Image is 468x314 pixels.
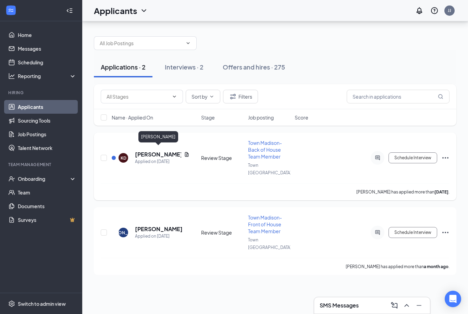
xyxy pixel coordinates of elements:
[414,300,424,311] button: Minimize
[248,114,274,121] span: Job posting
[8,73,15,79] svg: Analysis
[248,237,292,250] span: Town [GEOGRAPHIC_DATA]
[389,227,437,238] button: Schedule Interview
[18,28,76,42] a: Home
[441,154,449,162] svg: Ellipses
[356,189,449,195] p: [PERSON_NAME] has applied more than .
[8,90,75,96] div: Hiring
[18,55,76,69] a: Scheduling
[18,141,76,155] a: Talent Network
[424,264,448,269] b: a month ago
[248,214,282,234] span: Town Madison-Front of House Team Member
[401,300,412,311] button: ChevronUp
[101,63,146,71] div: Applications · 2
[135,158,189,165] div: Applied on [DATE]
[18,73,77,79] div: Reporting
[66,7,73,14] svg: Collapse
[223,63,285,71] div: Offers and hires · 275
[8,175,15,182] svg: UserCheck
[140,7,148,15] svg: ChevronDown
[135,225,183,233] h5: [PERSON_NAME]
[100,39,183,47] input: All Job Postings
[106,230,141,236] div: [PERSON_NAME]
[441,228,449,237] svg: Ellipses
[295,114,308,121] span: Score
[172,94,177,99] svg: ChevronDown
[389,300,400,311] button: ComposeMessage
[346,264,449,269] p: [PERSON_NAME] has applied more than .
[121,155,126,161] div: KD
[18,186,76,199] a: Team
[347,90,449,103] input: Search in applications
[415,7,423,15] svg: Notifications
[248,163,292,175] span: Town [GEOGRAPHIC_DATA]
[135,151,181,158] h5: [PERSON_NAME]
[18,100,76,114] a: Applicants
[248,140,282,160] span: Town Madison-Back of House Team Member
[18,127,76,141] a: Job Postings
[201,229,244,236] div: Review Stage
[185,40,191,46] svg: ChevronDown
[165,63,204,71] div: Interviews · 2
[138,131,178,142] div: [PERSON_NAME]
[415,301,423,310] svg: Minimize
[373,155,382,161] svg: ActiveChat
[107,93,169,100] input: All Stages
[438,94,443,99] svg: MagnifyingGlass
[445,291,461,307] div: Open Intercom Messenger
[209,94,214,99] svg: ChevronDown
[8,300,15,307] svg: Settings
[18,175,71,182] div: Onboarding
[18,300,66,307] div: Switch to admin view
[373,230,382,235] svg: ActiveChat
[320,302,359,309] h3: SMS Messages
[186,90,220,103] button: Sort byChevronDown
[389,152,437,163] button: Schedule Interview
[94,5,137,16] h1: Applicants
[223,90,258,103] button: Filter Filters
[18,199,76,213] a: Documents
[8,162,75,167] div: Team Management
[403,301,411,310] svg: ChevronUp
[8,7,14,14] svg: WorkstreamLogo
[201,114,215,121] span: Stage
[184,152,189,157] svg: Document
[192,94,208,99] span: Sort by
[18,213,76,227] a: SurveysCrown
[112,114,153,121] span: Name · Applied On
[201,154,244,161] div: Review Stage
[430,7,439,15] svg: QuestionInfo
[18,42,76,55] a: Messages
[229,92,237,101] svg: Filter
[434,189,448,194] b: [DATE]
[135,233,183,240] div: Applied on [DATE]
[18,114,76,127] a: Sourcing Tools
[448,8,451,13] div: JJ
[390,301,398,310] svg: ComposeMessage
